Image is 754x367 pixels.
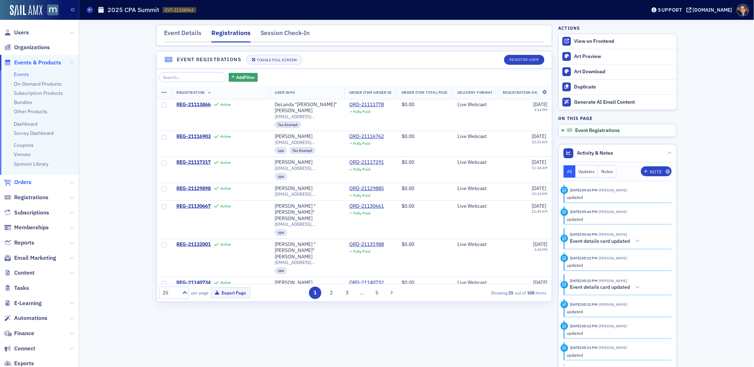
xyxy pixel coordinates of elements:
[275,166,339,171] span: [EMAIL_ADDRESS][DOMAIN_NAME]
[561,254,568,262] div: Update
[658,7,682,13] div: Support
[176,185,265,192] a: REG-21129898Active
[14,161,48,167] a: Sponsor Library
[561,301,568,308] div: Update
[14,142,34,148] a: Coupons
[275,280,312,286] a: [PERSON_NAME]
[575,127,620,134] span: Event Registrations
[164,28,201,41] div: Event Details
[176,280,211,286] span: REG-21140734
[4,209,49,217] a: Subscriptions
[532,165,548,170] time: 11:34 AM
[534,107,548,112] time: 3:14 PM
[532,159,546,165] span: [DATE]
[574,38,673,45] div: View on Frontend
[176,185,211,192] span: REG-21129898
[211,28,251,42] div: Registrations
[220,102,231,107] div: Active
[163,289,178,297] div: 25
[42,5,58,17] a: View Homepage
[532,185,546,191] span: [DATE]
[47,5,58,16] img: SailAMX
[4,194,48,201] a: Registrations
[14,345,35,352] span: Connect
[534,247,548,252] time: 3:45 PM
[532,203,546,209] span: [DATE]
[275,140,339,145] span: [EMAIL_ADDRESS][DOMAIN_NAME]
[570,284,643,291] button: Event details card updated
[4,284,29,292] a: Tasks
[570,345,598,350] time: 9/9/2025 05:11 PM
[561,322,568,330] div: Update
[14,130,54,136] a: Survey Dashboard
[236,74,255,80] span: Add Filter
[4,178,31,186] a: Orders
[457,159,493,166] div: Live Webcast
[598,165,616,178] button: Notes
[246,55,302,65] button: Toggle Full Screen
[275,114,339,119] span: [EMAIL_ADDRESS][DOMAIN_NAME]
[4,345,35,352] a: Connect
[176,133,265,140] a: REG-21116903Active
[4,314,47,322] a: Automations
[737,4,749,16] span: Profile
[533,101,548,108] span: [DATE]
[371,287,383,299] button: 5
[353,167,370,172] div: Fully Paid
[14,90,63,96] a: Subscription Products
[532,133,546,139] span: [DATE]
[4,299,42,307] a: E-Learning
[4,59,61,67] a: Events & Products
[570,209,598,214] time: 9/17/2025 09:44 PM
[177,56,242,63] h4: Event Registrations
[561,281,568,288] div: Activity
[349,203,384,210] a: ORD-21130661
[176,280,265,286] a: REG-21140734Active
[574,84,673,90] div: Duplicate
[402,241,414,247] span: $0.00
[349,90,392,95] span: Order Item Order ID
[598,323,627,328] span: Michelle Brown
[349,102,384,108] div: ORD-21111778
[598,209,627,214] span: Michelle Brown
[559,34,677,49] a: View on Frontend
[457,102,493,108] div: Live Webcast
[14,59,61,67] span: Events & Products
[220,242,231,247] div: Active
[290,147,316,154] div: Tax Exempt
[14,99,32,105] a: Bundles
[176,203,211,210] span: REG-21130667
[4,44,50,51] a: Organizations
[567,216,667,222] div: updated
[275,229,287,236] div: cpa
[558,115,677,121] h4: On this page
[14,224,49,231] span: Memberships
[4,239,34,247] a: Reports
[275,241,339,260] div: [PERSON_NAME] "[PERSON_NAME]" [PERSON_NAME]
[457,241,493,248] div: Live Webcast
[558,25,580,31] h4: Actions
[402,133,414,139] span: $0.00
[349,185,384,192] div: ORD-21129885
[349,280,384,286] a: ORD-21140732
[220,134,231,139] div: Active
[14,108,47,115] a: Other Products
[14,29,29,36] span: Users
[349,241,384,248] a: ORD-21131988
[598,302,627,307] span: Michelle Brown
[275,185,312,192] a: [PERSON_NAME]
[570,302,598,307] time: 9/9/2025 05:12 PM
[402,101,414,108] span: $0.00
[503,90,542,95] span: Registration Date
[275,133,312,140] div: [PERSON_NAME]
[4,329,34,337] a: Finance
[353,211,370,216] div: Fully Paid
[14,121,37,127] a: Dashboard
[14,194,48,201] span: Registrations
[275,173,287,180] div: cpa
[570,256,598,260] time: 9/9/2025 05:12 PM
[641,166,672,176] button: Note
